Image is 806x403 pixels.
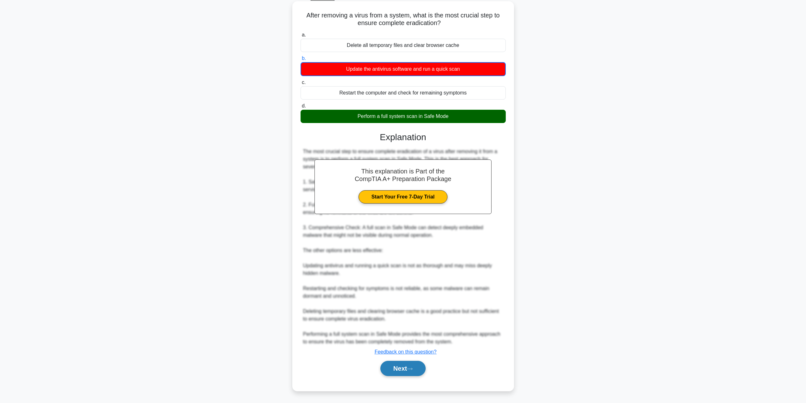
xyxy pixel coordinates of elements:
h3: Explanation [304,132,502,143]
span: c. [302,80,306,85]
span: b. [302,55,306,61]
span: a. [302,32,306,37]
div: Update the antivirus software and run a quick scan [301,62,506,76]
div: Perform a full system scan in Safe Mode [301,110,506,123]
div: Restart the computer and check for remaining symptoms [301,86,506,100]
div: The most crucial step to ensure complete eradication of a virus after removing it from a system i... [303,148,503,346]
span: d. [302,103,306,108]
div: Delete all temporary files and clear browser cache [301,39,506,52]
a: Feedback on this question? [375,349,437,354]
a: Start Your Free 7-Day Trial [359,190,447,204]
h5: After removing a virus from a system, what is the most crucial step to ensure complete eradication? [300,11,506,27]
button: Next [380,361,426,376]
